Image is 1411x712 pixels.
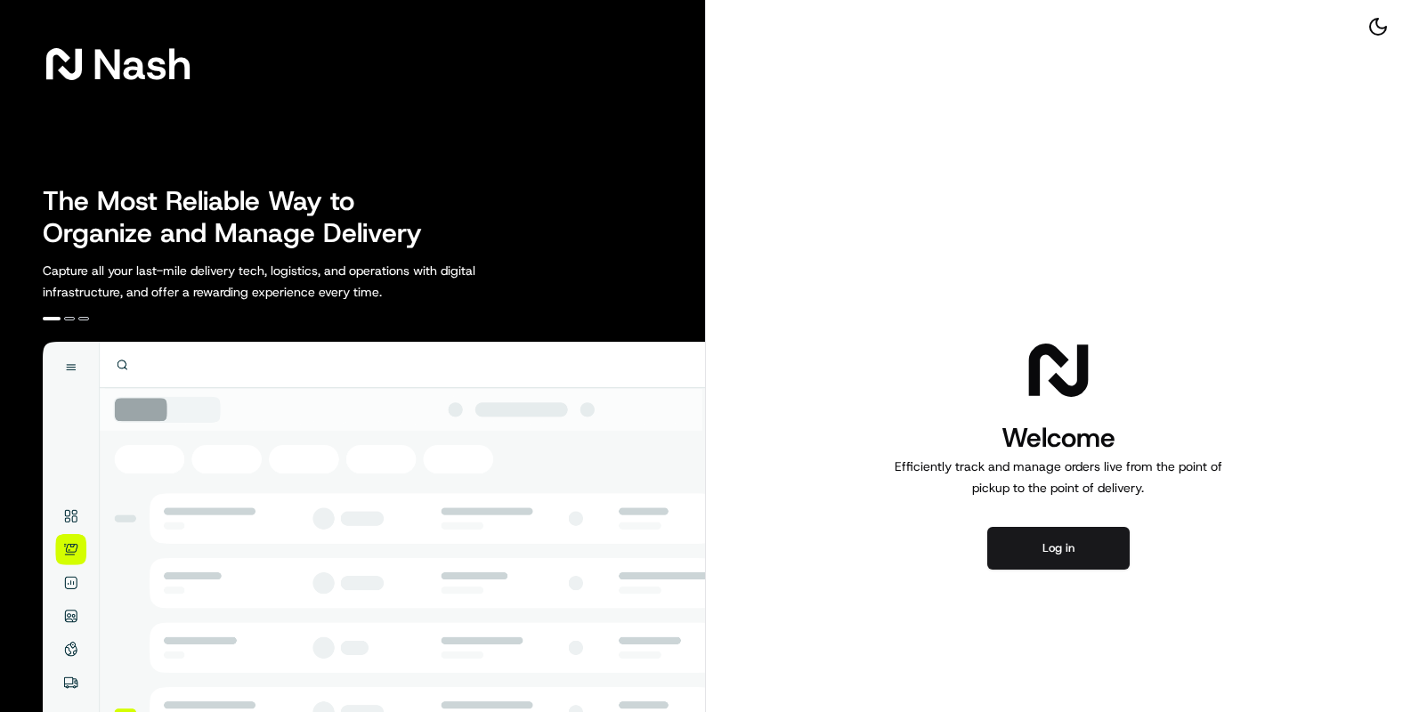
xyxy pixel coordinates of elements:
[43,185,442,249] h2: The Most Reliable Way to Organize and Manage Delivery
[987,527,1130,570] button: Log in
[93,46,191,82] span: Nash
[888,420,1229,456] h1: Welcome
[888,456,1229,498] p: Efficiently track and manage orders live from the point of pickup to the point of delivery.
[43,260,555,303] p: Capture all your last-mile delivery tech, logistics, and operations with digital infrastructure, ...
